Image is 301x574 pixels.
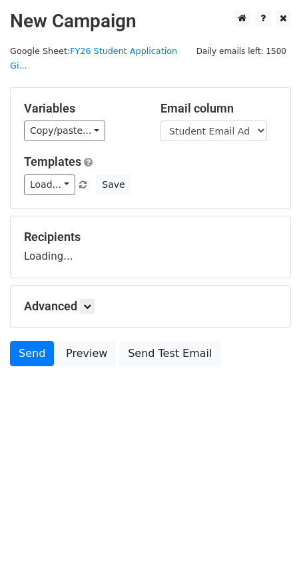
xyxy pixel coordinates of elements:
a: Daily emails left: 1500 [192,46,291,56]
small: Google Sheet: [10,46,177,71]
a: Send [10,341,54,366]
button: Save [96,174,131,195]
h5: Recipients [24,230,277,244]
h5: Variables [24,101,141,116]
a: Send Test Email [119,341,220,366]
a: Templates [24,154,81,168]
div: Loading... [24,230,277,264]
a: Copy/paste... [24,121,105,141]
a: Load... [24,174,75,195]
h5: Email column [160,101,277,116]
span: Daily emails left: 1500 [192,44,291,59]
a: Preview [57,341,116,366]
h5: Advanced [24,299,277,314]
a: FY26 Student Application Gi... [10,46,177,71]
h2: New Campaign [10,10,291,33]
